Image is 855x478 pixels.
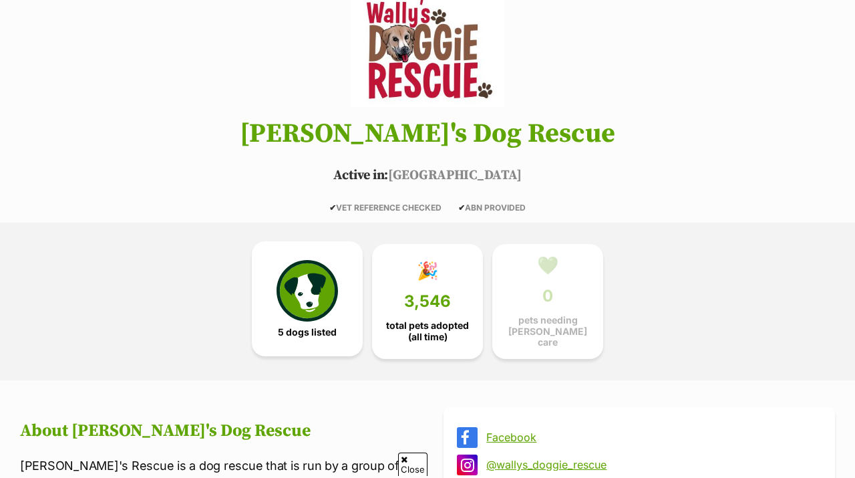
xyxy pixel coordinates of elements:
a: 🎉 3,546 total pets adopted (all time) [372,244,483,359]
div: 💚 [537,255,558,275]
icon: ✔ [329,203,336,213]
span: 3,546 [404,292,451,311]
span: VET REFERENCE CHECKED [329,203,442,213]
span: ABN PROVIDED [458,203,526,213]
span: 0 [542,287,553,306]
a: @wallys_doggie_rescue [486,459,816,471]
span: Close [398,453,427,476]
img: petrescue-icon-eee76f85a60ef55c4a1927667547b313a7c0e82042636edf73dce9c88f694885.svg [277,260,338,322]
span: Active in: [333,167,388,184]
span: 5 dogs listed [278,327,337,338]
h2: About [PERSON_NAME]'s Dog Rescue [20,421,411,441]
div: 🎉 [417,261,438,281]
a: 💚 0 pets needing [PERSON_NAME] care [492,244,603,359]
span: total pets adopted (all time) [383,320,472,342]
icon: ✔ [458,203,465,213]
span: pets needing [PERSON_NAME] care [504,315,592,347]
a: 5 dogs listed [252,241,363,356]
a: Facebook [486,431,816,443]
